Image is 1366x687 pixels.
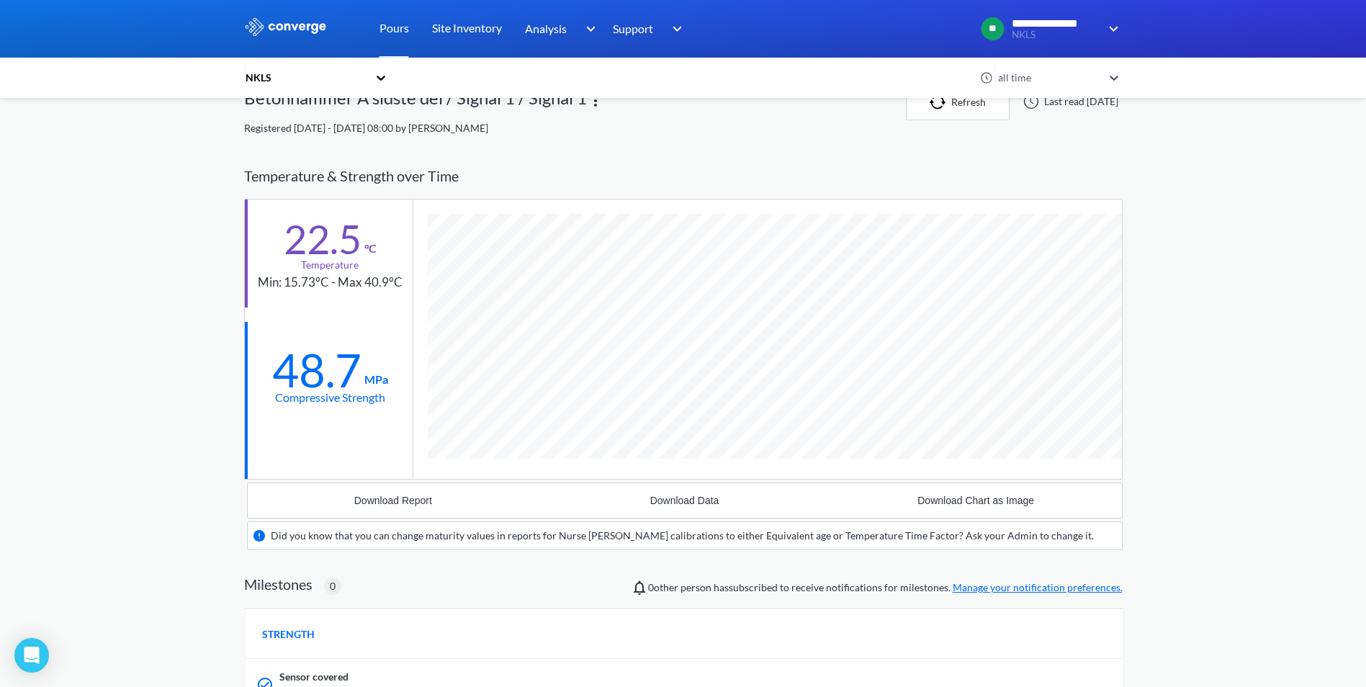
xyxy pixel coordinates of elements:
span: NKLS [1012,30,1099,40]
div: 22.5 [284,221,361,257]
div: Compressive Strength [275,388,385,406]
div: Temperature [301,257,359,273]
div: NKLS [244,70,368,86]
div: Temperature & Strength over Time [244,153,1123,199]
div: Min: 15.73°C - Max 40.9°C [258,273,403,292]
span: person has subscribed to receive notifications for milestones. [648,580,1123,596]
span: Registered [DATE] - [DATE] 08:00 by [PERSON_NAME] [244,122,488,134]
img: notifications-icon.svg [631,579,648,596]
div: Download Chart as Image [917,495,1034,506]
span: Support [613,19,653,37]
img: more.svg [587,92,604,109]
span: 0 [330,578,336,594]
img: downArrow.svg [576,20,599,37]
img: downArrow.svg [1100,20,1123,37]
span: 0 other [648,581,678,593]
img: logo_ewhite.svg [244,17,328,36]
div: Download Report [354,495,432,506]
img: icon-refresh.svg [930,95,951,109]
div: Download Data [650,495,719,506]
img: downArrow.svg [663,20,686,37]
div: all time [994,70,1102,86]
div: Betonhammer A sidste del / Signal 1 / Signal 1 [244,84,587,120]
h2: Milestones [244,575,313,593]
button: Refresh [906,84,1010,120]
img: icon-clock.svg [980,71,993,84]
div: Last read [DATE] [1015,93,1123,110]
button: Download Chart as Image [830,483,1122,518]
span: Sensor covered [279,669,349,685]
span: STRENGTH [262,627,315,642]
span: Analysis [525,19,567,37]
div: Did you know that you can change maturity values in reports for Nurse [PERSON_NAME] calibrations ... [271,528,1094,544]
a: Manage your notification preferences. [953,581,1123,593]
button: Download Data [539,483,830,518]
button: Download Report [248,483,539,518]
div: 48.7 [272,352,361,388]
div: Open Intercom Messenger [14,638,49,673]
